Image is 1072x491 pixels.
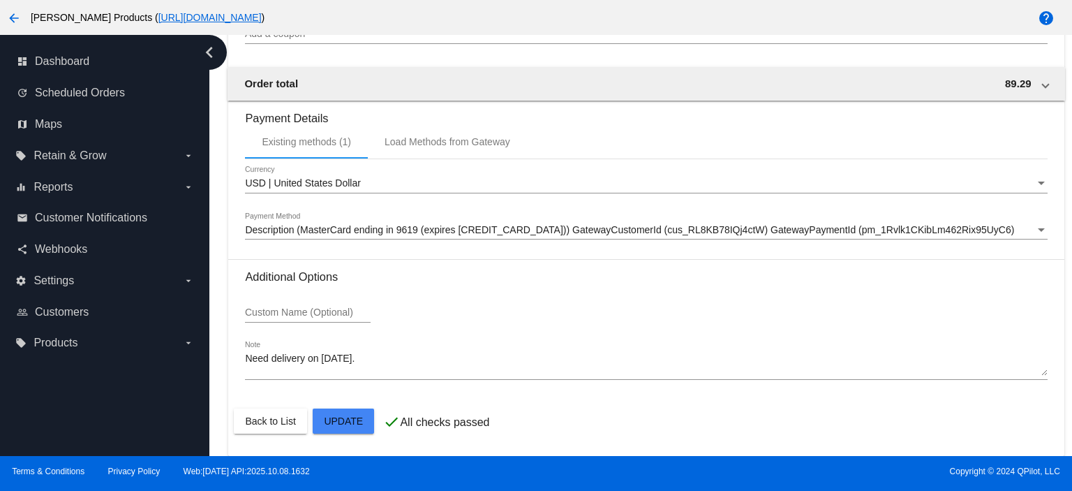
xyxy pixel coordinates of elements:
[1038,10,1055,27] mat-icon: help
[198,41,221,64] i: chevron_left
[33,337,77,349] span: Products
[400,416,489,429] p: All checks passed
[183,337,194,349] i: arrow_drop_down
[17,301,194,323] a: people_outline Customers
[17,207,194,229] a: email Customer Notifications
[12,467,84,476] a: Terms & Conditions
[245,225,1047,236] mat-select: Payment Method
[183,182,194,193] i: arrow_drop_down
[17,113,194,135] a: map Maps
[228,67,1064,101] mat-expansion-panel-header: Order total 89.29
[158,12,262,23] a: [URL][DOMAIN_NAME]
[244,78,298,89] span: Order total
[245,224,1014,235] span: Description (MasterCard ending in 9619 (expires [CREDIT_CARD_DATA])) GatewayCustomerId (cus_RL8KB...
[15,182,27,193] i: equalizer
[33,181,73,193] span: Reports
[183,150,194,161] i: arrow_drop_down
[35,118,62,131] span: Maps
[383,413,400,430] mat-icon: check
[15,275,27,286] i: settings
[33,149,106,162] span: Retain & Grow
[184,467,310,476] a: Web:[DATE] API:2025.10.08.1632
[245,307,371,318] input: Custom Name (Optional)
[313,409,374,434] button: Update
[6,10,22,27] mat-icon: arrow_back
[245,101,1047,125] h3: Payment Details
[245,270,1047,284] h3: Additional Options
[245,177,360,189] span: USD | United States Dollar
[245,416,295,427] span: Back to List
[17,50,194,73] a: dashboard Dashboard
[548,467,1060,476] span: Copyright © 2024 QPilot, LLC
[234,409,306,434] button: Back to List
[183,275,194,286] i: arrow_drop_down
[17,82,194,104] a: update Scheduled Orders
[262,136,351,147] div: Existing methods (1)
[108,467,161,476] a: Privacy Policy
[1005,78,1032,89] span: 89.29
[35,243,87,256] span: Webhooks
[17,119,28,130] i: map
[17,87,28,98] i: update
[35,306,89,318] span: Customers
[324,416,363,427] span: Update
[385,136,510,147] div: Load Methods from Gateway
[35,212,147,224] span: Customer Notifications
[245,178,1047,189] mat-select: Currency
[15,150,27,161] i: local_offer
[35,87,125,99] span: Scheduled Orders
[17,212,28,223] i: email
[15,337,27,349] i: local_offer
[17,238,194,261] a: share Webhooks
[35,55,89,68] span: Dashboard
[33,274,74,287] span: Settings
[31,12,265,23] span: [PERSON_NAME] Products ( )
[17,56,28,67] i: dashboard
[17,307,28,318] i: people_outline
[17,244,28,255] i: share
